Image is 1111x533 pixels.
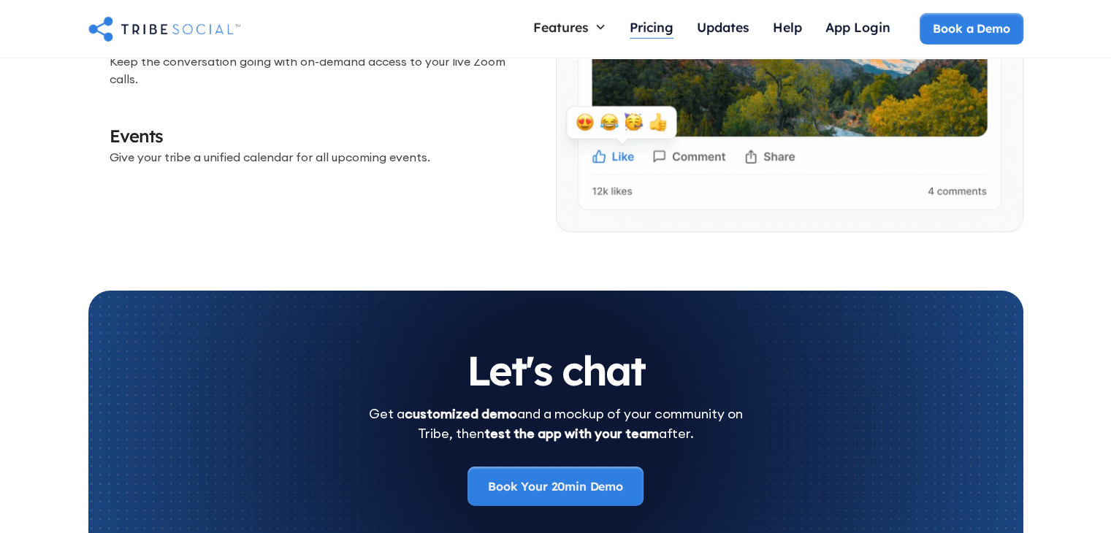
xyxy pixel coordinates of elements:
p: Give your tribe a unified calendar for all upcoming events. [110,148,535,166]
a: App Login [814,13,902,45]
a: Book Your 20min Demo [467,467,644,506]
h2: Let's chat [118,349,994,392]
a: Pricing [618,13,685,45]
a: Book a Demo [920,13,1023,44]
div: Updates [697,19,749,35]
strong: test the app with your team [484,425,659,442]
p: Keep the conversation going with on-demand access to your live Zoom calls. [110,53,535,88]
div: Help [773,19,802,35]
div: Features [533,19,589,35]
div: Features [522,13,618,41]
div: Pricing [630,19,673,35]
strong: customized demo [405,405,517,422]
a: Help [761,13,814,45]
a: home [88,14,240,43]
a: Updates [685,13,761,45]
div: App Login [825,19,890,35]
h3: Events [110,124,535,149]
div: Get a and a mockup of your community on Tribe, then after. [369,404,743,443]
